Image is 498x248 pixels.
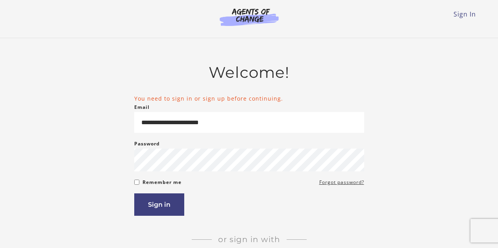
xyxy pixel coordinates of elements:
[134,139,160,149] label: Password
[212,235,287,244] span: Or sign in with
[211,8,287,26] img: Agents of Change Logo
[134,193,184,216] button: Sign in
[134,103,150,112] label: Email
[319,178,364,187] a: Forgot password?
[143,178,181,187] label: Remember me
[134,63,364,82] h2: Welcome!
[454,10,476,18] a: Sign In
[134,94,364,103] li: You need to sign in or sign up before continuing.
